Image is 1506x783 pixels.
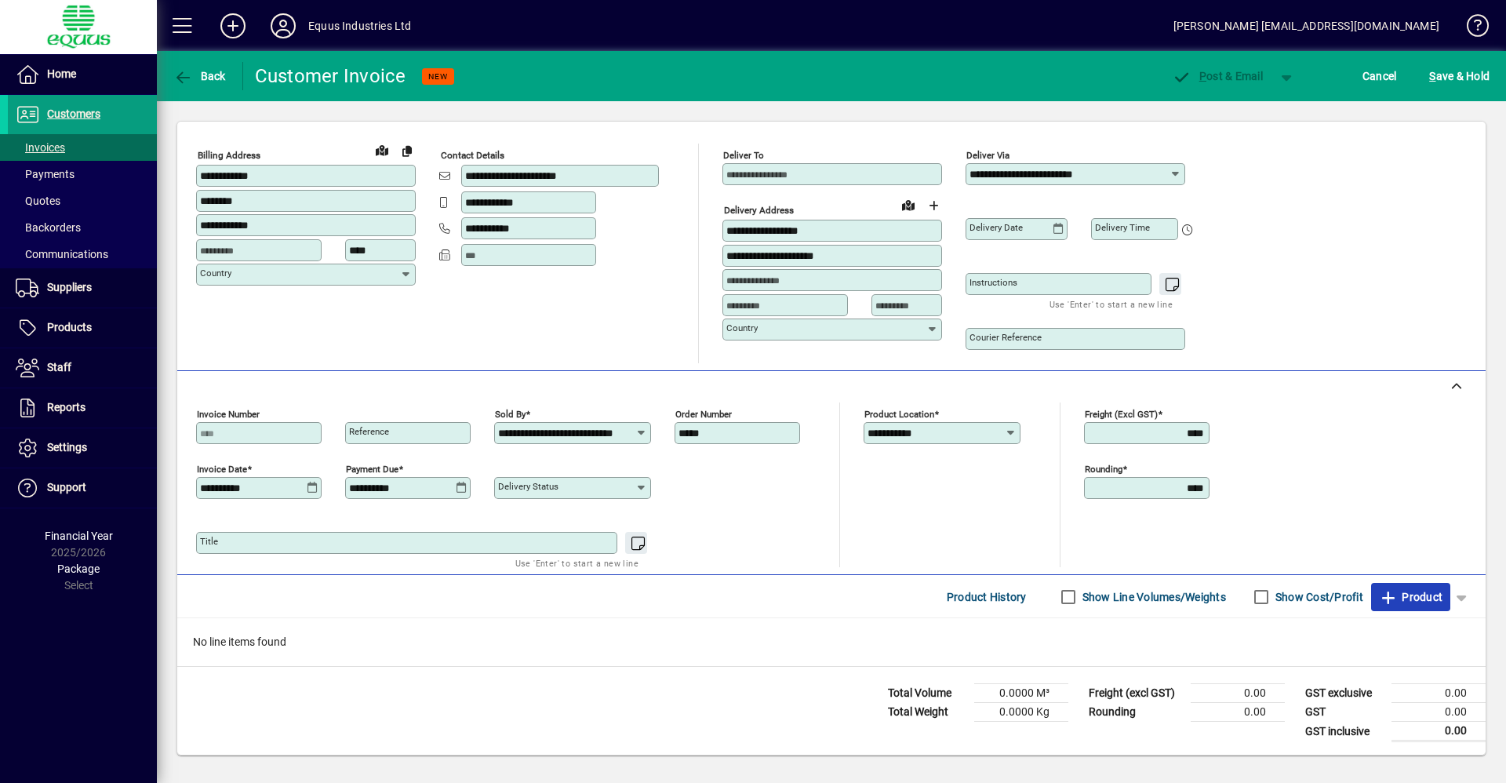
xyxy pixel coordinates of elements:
[177,618,1486,666] div: No line items found
[940,583,1033,611] button: Product History
[16,195,60,207] span: Quotes
[8,55,157,94] a: Home
[208,12,258,40] button: Add
[498,481,558,492] mat-label: Delivery status
[8,188,157,214] a: Quotes
[45,530,113,542] span: Financial Year
[1172,70,1263,82] span: ost & Email
[1199,70,1206,82] span: P
[200,268,231,279] mat-label: Country
[16,248,108,260] span: Communications
[57,563,100,575] span: Package
[1079,589,1226,605] label: Show Line Volumes/Weights
[880,684,974,703] td: Total Volume
[1049,295,1173,313] mat-hint: Use 'Enter' to start a new line
[1425,62,1493,90] button: Save & Hold
[8,468,157,508] a: Support
[974,703,1068,722] td: 0.0000 Kg
[495,409,526,420] mat-label: Sold by
[1297,684,1391,703] td: GST exclusive
[1081,684,1191,703] td: Freight (excl GST)
[726,322,758,333] mat-label: Country
[47,481,86,493] span: Support
[47,401,85,413] span: Reports
[47,107,100,120] span: Customers
[880,703,974,722] td: Total Weight
[8,214,157,241] a: Backorders
[723,150,764,161] mat-label: Deliver To
[346,464,398,475] mat-label: Payment due
[969,277,1017,288] mat-label: Instructions
[974,684,1068,703] td: 0.0000 M³
[197,464,247,475] mat-label: Invoice date
[157,62,243,90] app-page-header-button: Back
[1085,464,1122,475] mat-label: Rounding
[8,134,157,161] a: Invoices
[308,13,412,38] div: Equus Industries Ltd
[1297,703,1391,722] td: GST
[1362,64,1397,89] span: Cancel
[16,141,65,154] span: Invoices
[197,409,260,420] mat-label: Invoice number
[1081,703,1191,722] td: Rounding
[16,221,81,234] span: Backorders
[864,409,934,420] mat-label: Product location
[8,241,157,268] a: Communications
[1164,62,1271,90] button: Post & Email
[47,321,92,333] span: Products
[947,585,1027,610] span: Product History
[1379,585,1442,610] span: Product
[1429,64,1490,89] span: ave & Hold
[969,332,1042,343] mat-label: Courier Reference
[1455,3,1486,54] a: Knowledge Base
[47,281,92,293] span: Suppliers
[173,70,226,82] span: Back
[8,388,157,428] a: Reports
[169,62,230,90] button: Back
[395,138,420,163] button: Copy to Delivery address
[8,428,157,468] a: Settings
[16,168,75,180] span: Payments
[255,64,406,89] div: Customer Invoice
[369,137,395,162] a: View on map
[8,348,157,388] a: Staff
[1297,722,1391,741] td: GST inclusive
[969,222,1023,233] mat-label: Delivery date
[1429,70,1435,82] span: S
[966,150,1009,161] mat-label: Deliver via
[1391,703,1486,722] td: 0.00
[1085,409,1158,420] mat-label: Freight (excl GST)
[8,308,157,348] a: Products
[47,441,87,453] span: Settings
[349,426,389,437] mat-label: Reference
[1391,722,1486,741] td: 0.00
[515,554,638,572] mat-hint: Use 'Enter' to start a new line
[896,192,921,217] a: View on map
[1359,62,1401,90] button: Cancel
[258,12,308,40] button: Profile
[8,161,157,188] a: Payments
[1371,583,1450,611] button: Product
[47,361,71,373] span: Staff
[47,67,76,80] span: Home
[1095,222,1150,233] mat-label: Delivery time
[1173,13,1439,38] div: [PERSON_NAME] [EMAIL_ADDRESS][DOMAIN_NAME]
[428,71,448,82] span: NEW
[1191,703,1285,722] td: 0.00
[921,193,946,218] button: Choose address
[1272,589,1363,605] label: Show Cost/Profit
[1391,684,1486,703] td: 0.00
[8,268,157,308] a: Suppliers
[1191,684,1285,703] td: 0.00
[675,409,732,420] mat-label: Order number
[200,536,218,547] mat-label: Title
